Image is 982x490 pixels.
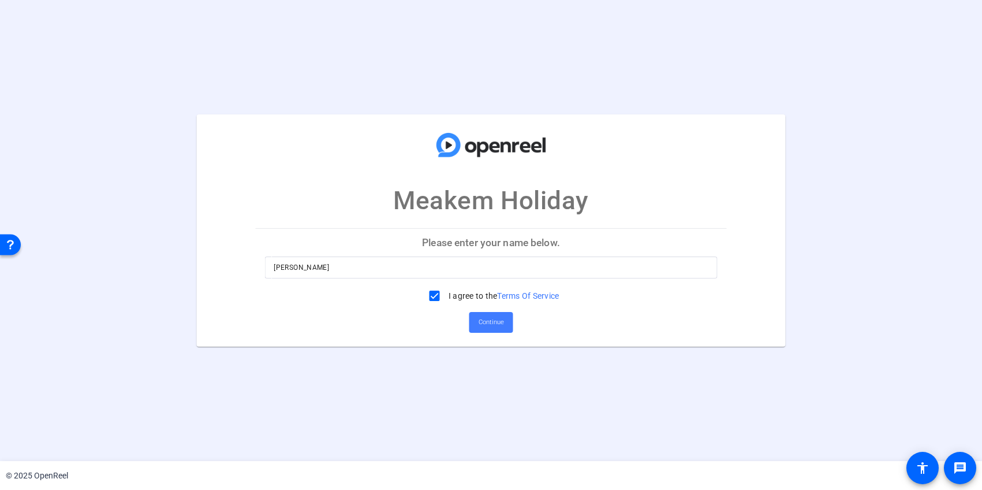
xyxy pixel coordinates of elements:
img: company-logo [434,126,549,164]
span: Continue [479,314,504,331]
input: Enter your name [274,261,708,274]
a: Terms Of Service [497,291,559,300]
p: Meakem Holiday [393,181,589,220]
label: I agree to the [446,290,559,302]
mat-icon: message [953,461,967,475]
p: Please enter your name below. [255,229,727,257]
mat-icon: accessibility [916,461,929,475]
div: © 2025 OpenReel [6,470,68,482]
button: Continue [469,312,513,333]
